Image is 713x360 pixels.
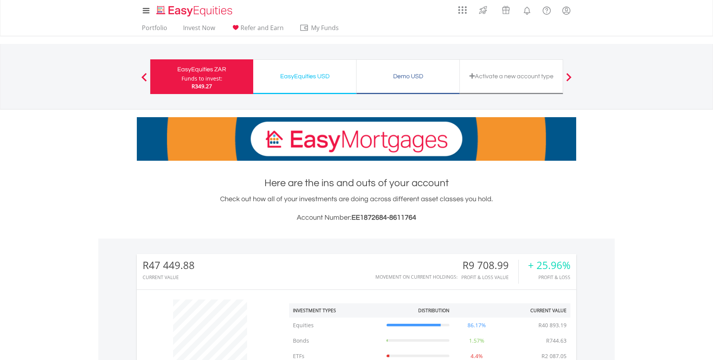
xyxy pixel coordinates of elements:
[289,333,383,348] td: Bonds
[155,64,249,75] div: EasyEquities ZAR
[192,82,212,90] span: R349.27
[361,71,455,82] div: Demo USD
[180,24,218,36] a: Invest Now
[375,274,457,279] div: Movement on Current Holdings:
[464,71,558,82] div: Activate a new account type
[453,318,500,333] td: 86.17%
[557,2,576,19] a: My Profile
[494,2,517,16] a: Vouchers
[418,307,449,314] div: Distribution
[137,212,576,223] h3: Account Number:
[143,260,195,271] div: R47 449.88
[137,176,576,190] h1: Here are the ins and outs of your account
[351,214,416,221] span: EE1872684-8611764
[182,75,222,82] div: Funds to invest:
[500,303,570,318] th: Current Value
[228,24,287,36] a: Refer and Earn
[499,4,512,16] img: vouchers-v2.svg
[453,333,500,348] td: 1.57%
[537,2,557,17] a: FAQ's and Support
[240,24,284,32] span: Refer and Earn
[137,194,576,223] div: Check out how all of your investments are doing across different asset classes you hold.
[453,2,472,14] a: AppsGrid
[542,333,570,348] td: R744.63
[258,71,351,82] div: EasyEquities USD
[137,117,576,161] img: EasyMortage Promotion Banner
[139,24,170,36] a: Portfolio
[299,23,350,33] span: My Funds
[528,260,570,271] div: + 25.96%
[461,260,518,271] div: R9 708.99
[153,2,235,17] a: Home page
[289,318,383,333] td: Equities
[289,303,383,318] th: Investment Types
[477,4,489,16] img: thrive-v2.svg
[517,2,537,17] a: Notifications
[143,275,195,280] div: CURRENT VALUE
[535,318,570,333] td: R40 893.19
[461,275,518,280] div: Profit & Loss Value
[155,5,235,17] img: EasyEquities_Logo.png
[458,6,467,14] img: grid-menu-icon.svg
[528,275,570,280] div: Profit & Loss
